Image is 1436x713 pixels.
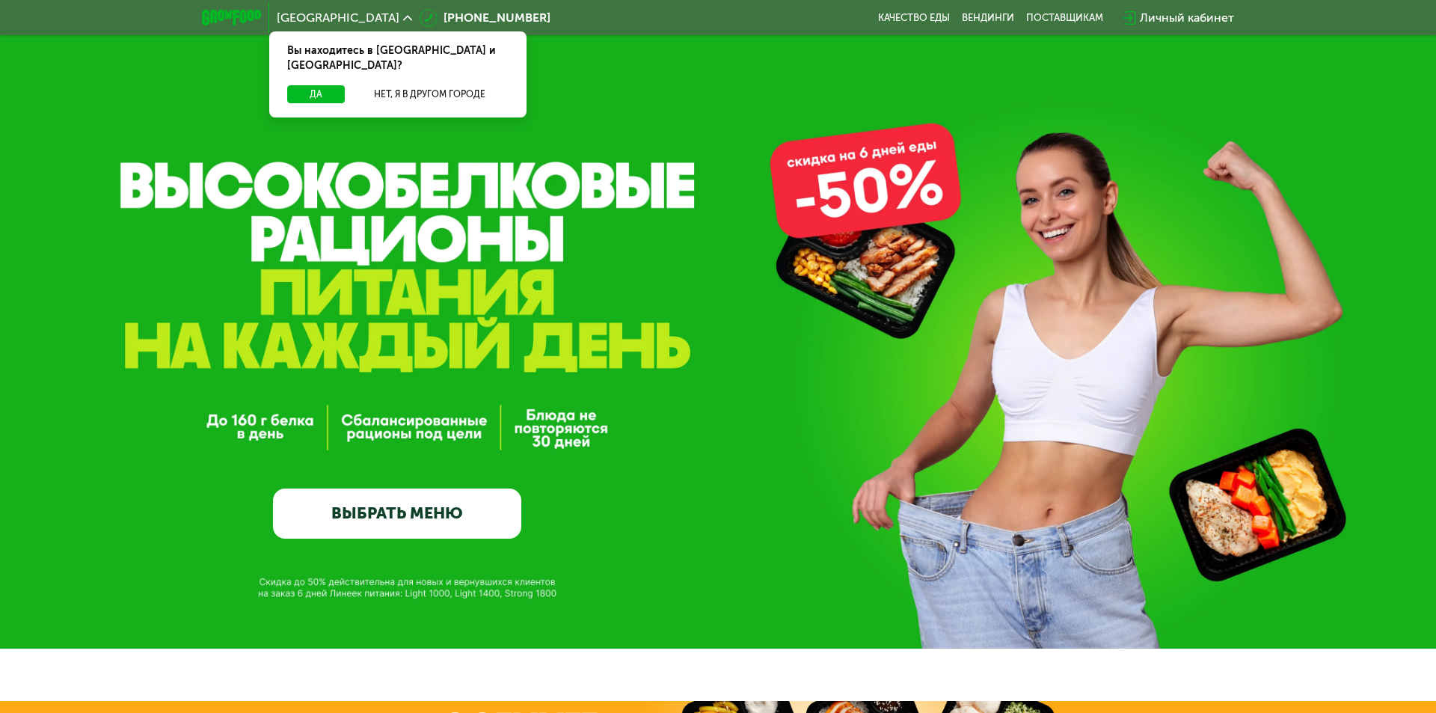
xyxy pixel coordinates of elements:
[287,85,345,103] button: Да
[878,12,950,24] a: Качество еды
[962,12,1014,24] a: Вендинги
[273,489,521,539] a: ВЫБРАТЬ МЕНЮ
[277,12,399,24] span: [GEOGRAPHIC_DATA]
[420,9,550,27] a: [PHONE_NUMBER]
[1026,12,1103,24] div: поставщикам
[269,31,527,85] div: Вы находитесь в [GEOGRAPHIC_DATA] и [GEOGRAPHIC_DATA]?
[351,85,509,103] button: Нет, я в другом городе
[1140,9,1234,27] div: Личный кабинет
